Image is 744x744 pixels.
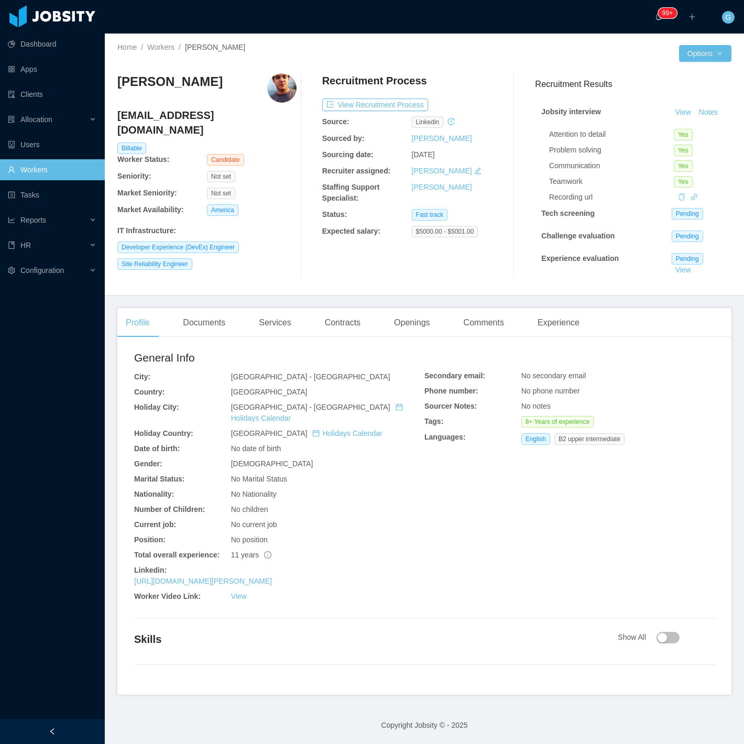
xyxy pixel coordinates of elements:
[207,171,235,182] span: Not set
[231,403,406,422] span: [GEOGRAPHIC_DATA] - [GEOGRAPHIC_DATA]
[672,231,703,242] span: Pending
[688,13,696,20] i: icon: plus
[231,475,287,483] span: No Marital Status
[674,176,693,188] span: Yes
[8,34,96,54] a: icon: pie-chartDashboard
[8,242,15,249] i: icon: book
[412,150,435,159] span: [DATE]
[134,566,167,574] b: Linkedin:
[134,444,180,453] b: Date of birth:
[134,429,193,437] b: Holiday Country:
[8,116,15,123] i: icon: solution
[117,108,297,137] h4: [EMAIL_ADDRESS][DOMAIN_NAME]
[134,505,205,513] b: Number of Children:
[679,45,731,62] button: Optionsicon: down
[521,387,580,395] span: No phone number
[672,266,695,274] a: View
[105,707,744,743] footer: Copyright Jobsity © - 2025
[535,78,731,91] h3: Recruitment Results
[672,253,703,265] span: Pending
[117,73,223,90] h3: [PERSON_NAME]
[655,13,662,20] i: icon: bell
[322,183,380,202] b: Staffing Support Specialist:
[396,403,403,411] i: icon: calendar
[134,459,162,468] b: Gender:
[231,535,268,544] span: No position
[134,592,201,600] b: Worker Video Link:
[726,11,731,24] span: G
[134,632,618,647] h4: Skills
[674,129,693,140] span: Yes
[185,43,245,51] span: [PERSON_NAME]
[322,101,428,109] a: icon: exportView Recruitment Process
[541,232,615,240] strong: Challenge evaluation
[231,551,272,559] span: 11 years
[8,267,15,274] i: icon: setting
[20,241,31,249] span: HR
[521,416,594,428] span: 8+ Years of experience
[678,192,685,203] div: Copy
[20,216,46,224] span: Reports
[231,444,281,453] span: No date of birth
[20,115,52,124] span: Allocation
[521,371,586,380] span: No secondary email
[386,308,439,337] div: Openings
[322,134,365,143] b: Sourced by:
[207,204,238,216] span: America
[231,505,268,513] span: No children
[8,216,15,224] i: icon: line-chart
[231,403,406,422] a: icon: calendarHolidays Calendar
[8,184,96,205] a: icon: profileTasks
[117,43,137,51] a: Home
[695,106,723,119] button: Notes
[424,417,443,425] b: Tags:
[322,150,374,159] b: Sourcing date:
[412,116,444,128] span: linkedin
[117,189,177,197] b: Market Seniority:
[322,73,427,88] h4: Recruitment Process
[134,535,166,544] b: Position:
[134,349,424,366] h2: General Info
[134,388,165,396] b: Country:
[134,403,179,411] b: Holiday City:
[134,551,220,559] b: Total overall experience:
[8,159,96,180] a: icon: userWorkers
[549,192,674,203] div: Recording url
[267,73,297,103] img: 788282f4-d5e8-49c9-b9b0-362cd1451e88_68c188b1312cf-400w.png
[455,308,512,337] div: Comments
[412,167,472,175] a: [PERSON_NAME]
[134,490,174,498] b: Nationality:
[134,373,150,381] b: City:
[521,433,550,445] span: English
[529,308,588,337] div: Experience
[8,134,96,155] a: icon: robotUsers
[521,402,551,410] span: No notes
[141,43,143,51] span: /
[322,99,428,111] button: icon: exportView Recruitment Process
[20,266,64,275] span: Configuration
[424,371,485,380] b: Secondary email:
[312,430,320,437] i: icon: calendar
[231,520,277,529] span: No current job
[8,59,96,80] a: icon: appstoreApps
[207,154,244,166] span: Candidate
[312,429,382,437] a: icon: calendarHolidays Calendar
[117,308,158,337] div: Profile
[447,118,455,125] i: icon: history
[117,155,169,163] b: Worker Status:
[231,490,277,498] span: No Nationality
[672,108,695,116] a: View
[231,373,390,381] span: [GEOGRAPHIC_DATA] - [GEOGRAPHIC_DATA]
[549,176,674,187] div: Teamwork
[250,308,299,337] div: Services
[691,193,698,201] a: icon: link
[549,160,674,171] div: Communication
[231,592,247,600] a: View
[117,226,176,235] b: IT Infrastructure :
[322,167,391,175] b: Recruiter assigned:
[674,145,693,156] span: Yes
[322,210,347,218] b: Status:
[117,143,146,154] span: Billable
[179,43,181,51] span: /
